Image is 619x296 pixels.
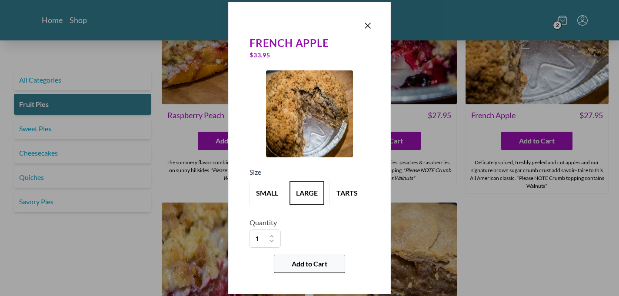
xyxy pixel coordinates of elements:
[250,167,369,177] h5: Size
[274,255,345,273] button: Add to Cart
[363,20,373,31] button: Close panel
[250,49,369,61] div: $ 33.95
[266,70,353,157] img: Product Image
[290,181,324,205] button: Variant Swatch
[250,37,369,49] div: French Apple
[250,181,284,205] button: Variant Swatch
[250,217,369,228] h5: Quantity
[329,181,364,205] button: Variant Swatch
[266,70,353,160] a: Product Image
[292,259,327,269] span: Add to Cart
